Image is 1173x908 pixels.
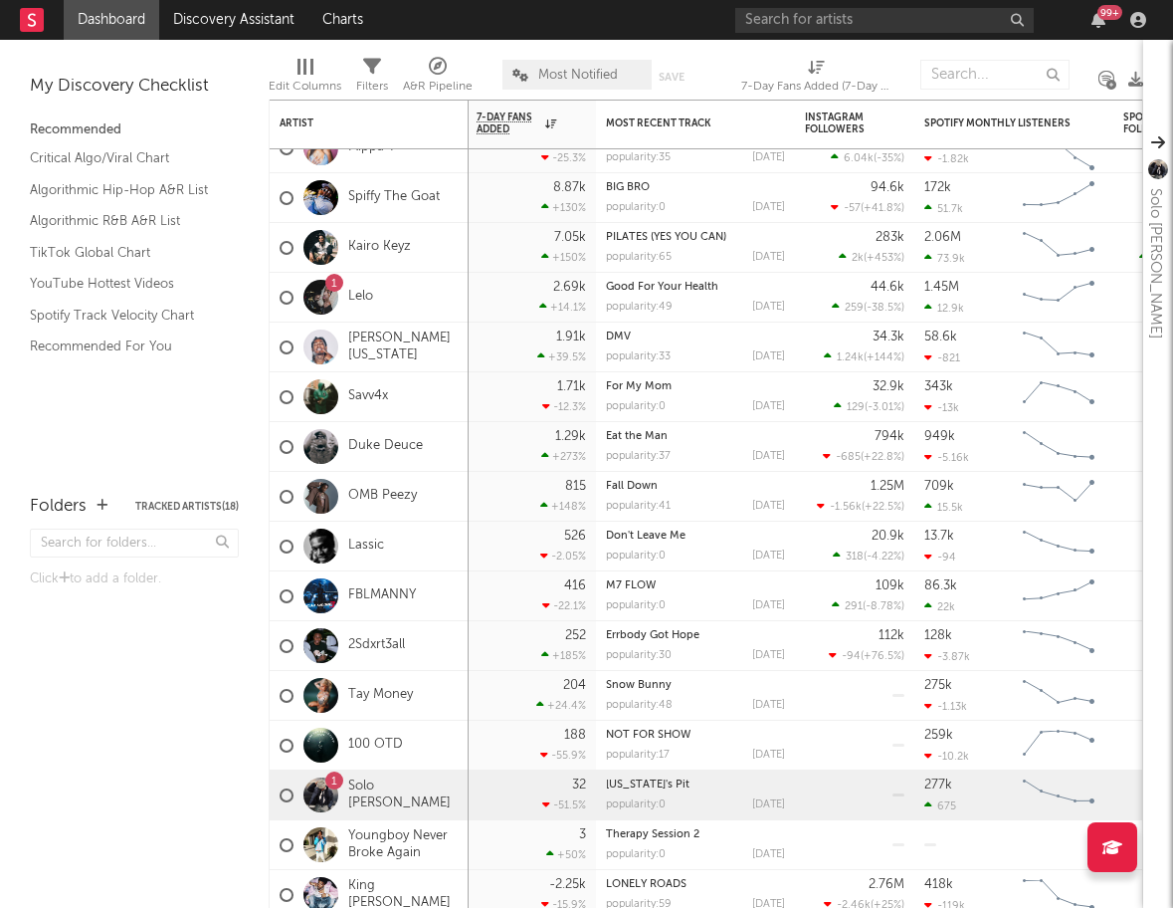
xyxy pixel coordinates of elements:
[606,282,718,293] a: Good For Your Health
[269,75,341,99] div: Edit Columns
[348,331,459,364] a: [PERSON_NAME][US_STATE]
[30,567,239,591] div: Click to add a folder.
[1014,771,1103,820] svg: Chart title
[1014,323,1103,372] svg: Chart title
[924,117,1074,129] div: Spotify Monthly Listeners
[541,450,586,463] div: +273 %
[924,152,969,165] div: -1.82k
[873,331,904,343] div: 34.3k
[1091,12,1105,28] button: 99+
[348,828,459,862] a: Youngboy Never Broke Again
[356,50,388,108] div: Filters
[542,599,586,612] div: -22.1 %
[924,878,953,891] div: 418k
[556,331,586,343] div: 1.91k
[847,402,865,413] span: 129
[606,232,785,243] div: PILATES (YES YOU CAN)
[606,182,785,193] div: BIG BRO
[30,336,219,357] a: Recommended For You
[348,687,413,704] a: Tay Money
[606,680,785,691] div: Snow Bunny
[735,8,1034,33] input: Search for artists
[824,350,904,363] div: ( )
[606,829,785,840] div: Therapy Session 2
[867,253,901,264] span: +453 %
[540,550,586,563] div: -2.05 %
[1014,173,1103,223] svg: Chart title
[845,601,863,612] span: 291
[752,451,785,462] div: [DATE]
[831,151,904,164] div: ( )
[606,879,686,890] a: LONELY ROADS
[565,480,586,493] div: 815
[871,181,904,194] div: 94.6k
[924,252,965,265] div: 73.9k
[741,75,890,99] div: 7-Day Fans Added (7-Day Fans Added)
[606,232,726,243] a: PILATES (YES YOU CAN)
[877,153,901,164] span: -35 %
[606,481,658,492] a: Fall Down
[606,829,699,840] a: Therapy Session 2
[30,495,87,519] div: Folders
[539,301,586,314] div: +14.1 %
[752,700,785,711] div: [DATE]
[606,750,670,761] div: popularity: 17
[846,552,864,563] span: 318
[866,601,901,612] span: -8.78 %
[829,649,904,662] div: ( )
[867,303,901,314] span: -38.5 %
[1014,223,1103,273] svg: Chart title
[924,729,953,742] div: 259k
[606,680,672,691] a: Snow Bunny
[403,75,473,99] div: A&R Pipeline
[30,147,219,169] a: Critical Algo/Viral Chart
[871,480,904,493] div: 1.25M
[844,203,861,214] span: -57
[875,430,904,443] div: 794k
[920,60,1070,90] input: Search...
[752,799,785,810] div: [DATE]
[606,117,755,129] div: Most Recent Track
[606,700,673,711] div: popularity: 48
[348,488,417,505] a: OMB Peezy
[833,550,904,563] div: ( )
[845,303,864,314] span: 259
[752,501,785,512] div: [DATE]
[537,350,586,363] div: +39.5 %
[606,780,785,791] div: Virginia's Pit
[606,799,666,810] div: popularity: 0
[564,729,586,742] div: 188
[606,879,785,890] div: LONELY ROADS
[924,331,957,343] div: 58.6k
[924,750,969,763] div: -10.2k
[553,181,586,194] div: 8.87k
[867,352,901,363] span: +144 %
[348,438,423,455] a: Duke Deuce
[876,579,904,592] div: 109k
[348,779,459,812] a: Solo [PERSON_NAME]
[549,878,586,891] div: -2.25k
[606,630,785,641] div: Errbody Got Hope
[606,431,785,442] div: Eat the Man
[30,242,219,264] a: TikTok Global Chart
[565,629,586,642] div: 252
[606,481,785,492] div: Fall Down
[606,551,666,562] div: popularity: 0
[873,380,904,393] div: 32.9k
[606,849,666,860] div: popularity: 0
[752,650,785,661] div: [DATE]
[546,848,586,861] div: +50 %
[1014,721,1103,771] svg: Chart title
[606,252,672,263] div: popularity: 65
[924,281,959,294] div: 1.45M
[564,579,586,592] div: 416
[752,401,785,412] div: [DATE]
[852,253,864,264] span: 2k
[867,552,901,563] span: -4.22 %
[924,231,961,244] div: 2.06M
[606,351,671,362] div: popularity: 33
[606,730,690,741] a: NOT FOR SHOW
[924,181,951,194] div: 172k
[348,239,411,256] a: Kairo Keyz
[1014,671,1103,721] svg: Chart title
